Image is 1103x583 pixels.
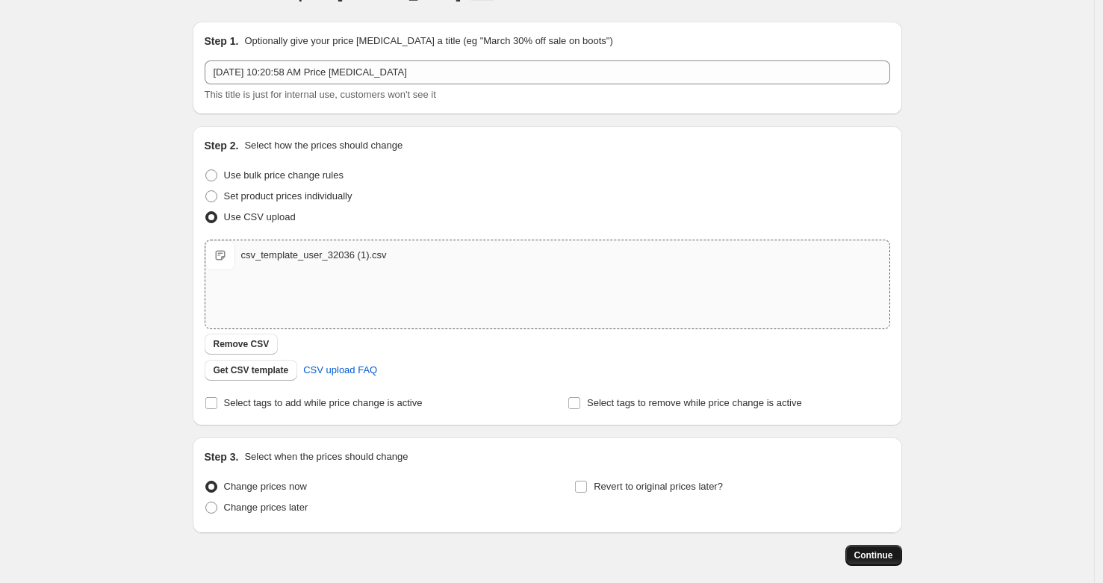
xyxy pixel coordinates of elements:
[587,397,802,408] span: Select tags to remove while price change is active
[244,138,403,153] p: Select how the prices should change
[205,360,298,381] button: Get CSV template
[224,211,296,222] span: Use CSV upload
[224,481,307,492] span: Change prices now
[244,449,408,464] p: Select when the prices should change
[594,481,723,492] span: Revert to original prices later?
[244,34,612,49] p: Optionally give your price [MEDICAL_DATA] a title (eg "March 30% off sale on boots")
[854,549,893,561] span: Continue
[205,138,239,153] h2: Step 2.
[224,190,352,202] span: Set product prices individually
[205,334,279,355] button: Remove CSV
[224,397,423,408] span: Select tags to add while price change is active
[241,248,387,263] div: csv_template_user_32036 (1).csv
[303,363,377,378] span: CSV upload FAQ
[205,60,890,84] input: 30% off holiday sale
[214,364,289,376] span: Get CSV template
[845,545,902,566] button: Continue
[224,502,308,513] span: Change prices later
[205,449,239,464] h2: Step 3.
[205,89,436,100] span: This title is just for internal use, customers won't see it
[294,358,386,382] a: CSV upload FAQ
[214,338,270,350] span: Remove CSV
[205,34,239,49] h2: Step 1.
[224,169,344,181] span: Use bulk price change rules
